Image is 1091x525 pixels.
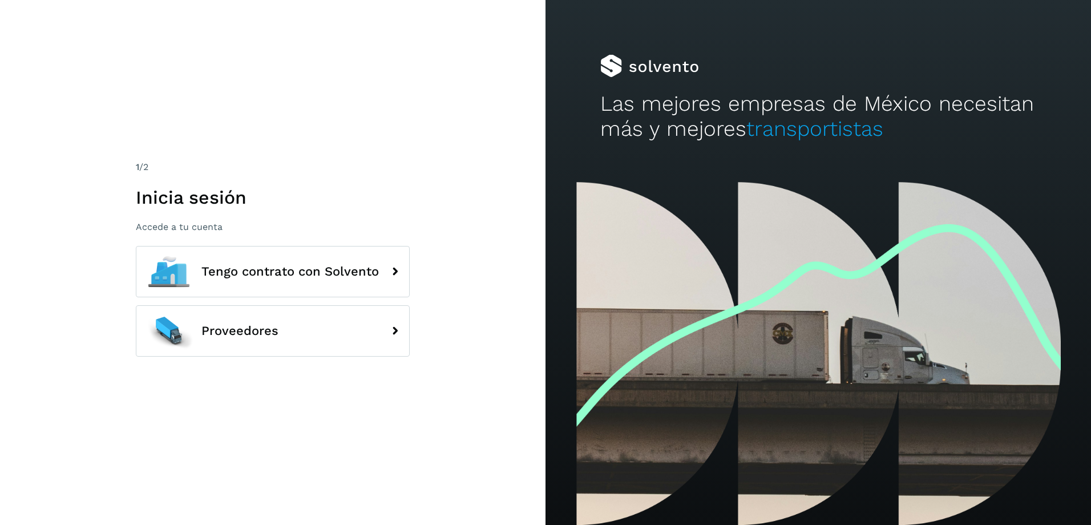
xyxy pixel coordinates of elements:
[136,187,410,208] h1: Inicia sesión
[136,160,410,174] div: /2
[201,265,379,278] span: Tengo contrato con Solvento
[600,91,1037,142] h2: Las mejores empresas de México necesitan más y mejores
[136,305,410,357] button: Proveedores
[136,221,410,232] p: Accede a tu cuenta
[201,324,278,338] span: Proveedores
[136,161,139,172] span: 1
[746,116,883,141] span: transportistas
[136,246,410,297] button: Tengo contrato con Solvento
